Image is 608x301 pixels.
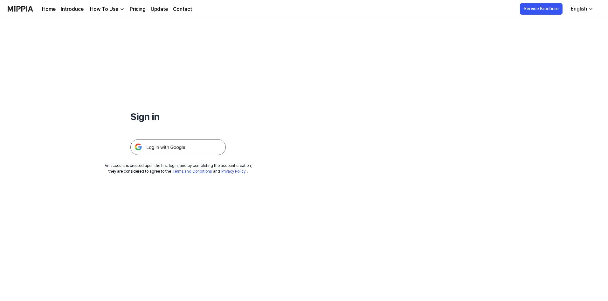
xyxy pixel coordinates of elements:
[520,3,563,15] button: Service Brochure
[151,5,168,13] a: Update
[130,5,146,13] a: Pricing
[172,169,212,174] a: Terms and Conditions
[570,5,588,13] div: English
[89,5,125,13] button: How To Use
[89,5,120,13] div: How To Use
[130,110,226,124] h1: Sign in
[130,139,226,155] img: 구글 로그인 버튼
[566,3,597,15] button: English
[221,169,245,174] a: Privacy Policy
[120,7,125,12] img: down
[173,5,192,13] a: Contact
[61,5,84,13] a: Introduce
[105,163,252,174] div: An account is created upon the first login, and by completing the account creation, they are cons...
[42,5,56,13] a: Home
